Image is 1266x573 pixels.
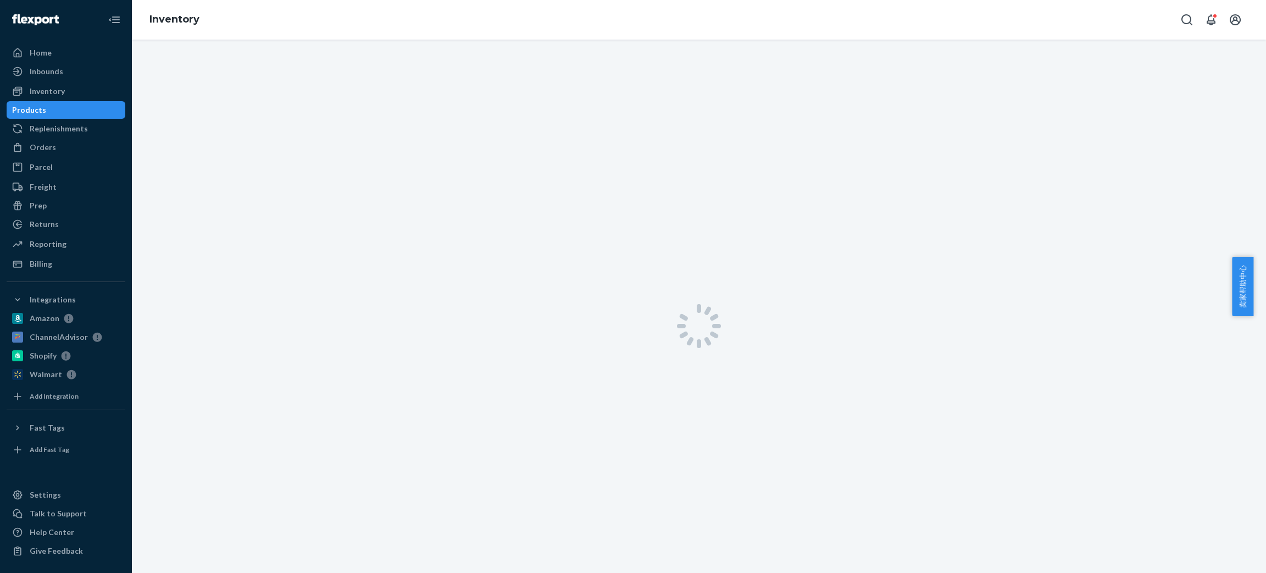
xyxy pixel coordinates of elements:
ol: breadcrumbs [141,4,208,36]
a: Amazon [7,310,125,327]
a: Home [7,44,125,62]
a: Reporting [7,235,125,253]
div: Talk to Support [30,508,87,519]
a: Inventory [7,82,125,100]
button: 卖家帮助中心 [1232,257,1253,316]
a: Add Fast Tag [7,441,125,459]
div: Parcel [30,162,53,173]
div: Shopify [30,350,57,361]
div: Orders [30,142,56,153]
div: Replenishments [30,123,88,134]
button: Open account menu [1224,9,1246,31]
div: Add Fast Tag [30,445,69,454]
div: Reporting [30,239,66,250]
div: Freight [30,181,57,192]
button: Fast Tags [7,419,125,437]
a: Walmart [7,366,125,383]
div: Settings [30,489,61,500]
div: Products [12,104,46,115]
div: Returns [30,219,59,230]
img: Flexport logo [12,14,59,25]
div: Inventory [30,86,65,97]
a: Shopify [7,347,125,365]
div: Fast Tags [30,422,65,433]
div: Give Feedback [30,546,83,557]
button: Give Feedback [7,542,125,560]
div: ChannelAdvisor [30,332,88,343]
button: Open Search Box [1176,9,1198,31]
a: Add Integration [7,388,125,405]
div: Help Center [30,527,74,538]
a: Returns [7,216,125,233]
div: Billing [30,258,52,269]
div: Walmart [30,369,62,380]
a: Inbounds [7,63,125,80]
a: Prep [7,197,125,214]
button: Close Navigation [103,9,125,31]
div: Prep [30,200,47,211]
div: Amazon [30,313,59,324]
a: Inventory [149,13,199,25]
a: Orders [7,139,125,156]
div: Inbounds [30,66,63,77]
a: Talk to Support [7,505,125,522]
a: Replenishments [7,120,125,137]
div: Add Integration [30,392,79,401]
a: Products [7,101,125,119]
a: Help Center [7,524,125,541]
div: Home [30,47,52,58]
a: ChannelAdvisor [7,328,125,346]
a: Parcel [7,158,125,176]
button: Integrations [7,291,125,308]
button: Open notifications [1200,9,1222,31]
a: Freight [7,178,125,196]
a: Settings [7,486,125,504]
div: Integrations [30,294,76,305]
a: Billing [7,255,125,273]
